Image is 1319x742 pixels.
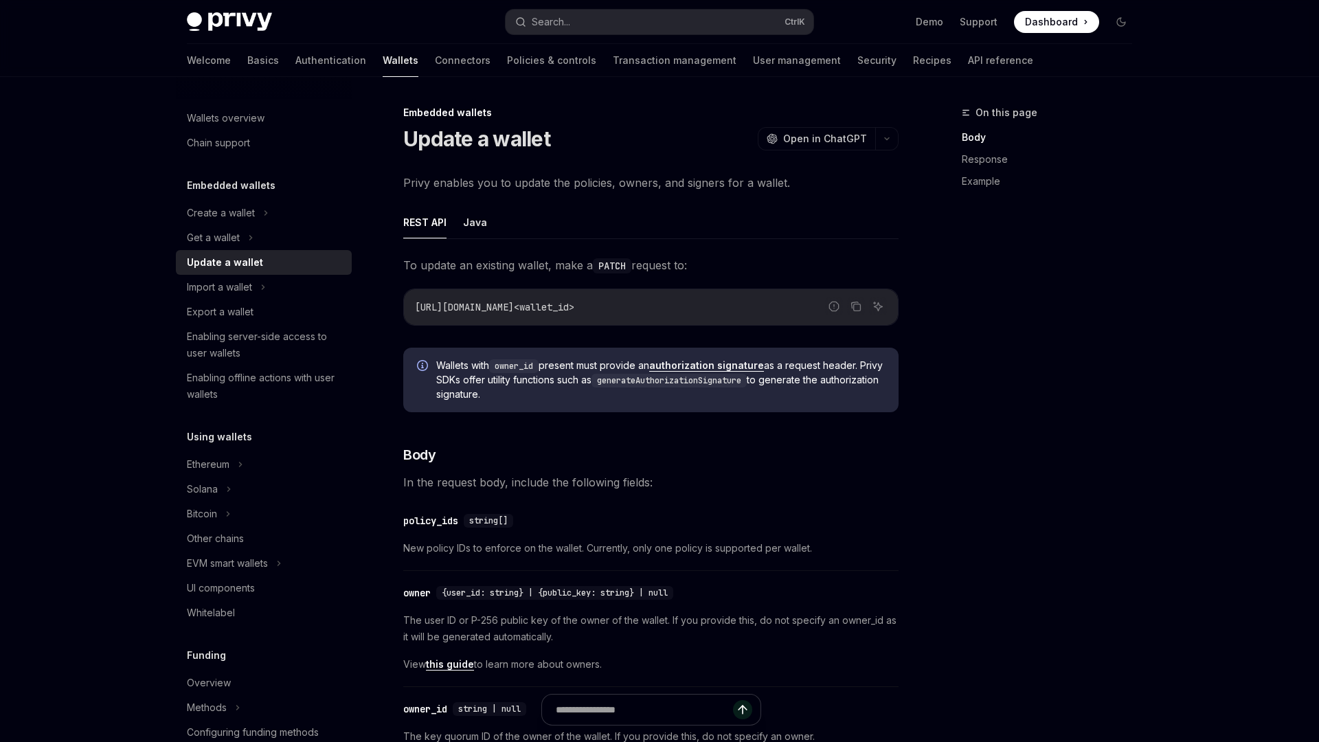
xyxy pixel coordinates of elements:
[176,300,352,324] a: Export a wallet
[403,206,447,238] button: REST API
[403,612,899,645] span: The user ID or P-256 public key of the owner of the wallet. If you provide this, do not specify a...
[758,127,875,150] button: Open in ChatGPT
[436,359,885,401] span: Wallets with present must provide an as a request header. Privy SDKs offer utility functions such...
[426,658,474,671] a: this guide
[187,304,253,320] div: Export a wallet
[825,297,843,315] button: Report incorrect code
[869,297,887,315] button: Ask AI
[857,44,897,77] a: Security
[187,12,272,32] img: dark logo
[187,110,264,126] div: Wallets overview
[442,587,668,598] span: {user_id: string} | {public_key: string} | null
[649,359,764,372] a: authorization signature
[591,374,747,387] code: generateAuthorizationSignature
[1014,11,1099,33] a: Dashboard
[187,229,240,246] div: Get a wallet
[976,104,1037,121] span: On this page
[247,44,279,77] a: Basics
[187,254,263,271] div: Update a wallet
[187,580,255,596] div: UI components
[176,366,352,407] a: Enabling offline actions with user wallets
[962,126,1143,148] a: Body
[295,44,366,77] a: Authentication
[1110,11,1132,33] button: Toggle dark mode
[403,473,899,492] span: In the request body, include the following fields:
[403,514,458,528] div: policy_ids
[506,10,813,34] button: Search...CtrlK
[403,126,550,151] h1: Update a wallet
[176,250,352,275] a: Update a wallet
[187,370,343,403] div: Enabling offline actions with user wallets
[785,16,805,27] span: Ctrl K
[962,148,1143,170] a: Response
[593,258,631,273] code: PATCH
[403,540,899,556] span: New policy IDs to enforce on the wallet. Currently, only one policy is supported per wallet.
[1025,15,1078,29] span: Dashboard
[532,14,570,30] div: Search...
[176,600,352,625] a: Whitelabel
[469,515,508,526] span: string[]
[435,44,491,77] a: Connectors
[176,324,352,366] a: Enabling server-side access to user wallets
[960,15,997,29] a: Support
[403,445,436,464] span: Body
[463,206,487,238] button: Java
[187,675,231,691] div: Overview
[187,699,227,716] div: Methods
[187,605,235,621] div: Whitelabel
[417,360,431,374] svg: Info
[176,576,352,600] a: UI components
[187,530,244,547] div: Other chains
[187,205,255,221] div: Create a wallet
[403,256,899,275] span: To update an existing wallet, make a request to:
[176,106,352,131] a: Wallets overview
[187,647,226,664] h5: Funding
[403,173,899,192] span: Privy enables you to update the policies, owners, and signers for a wallet.
[507,44,596,77] a: Policies & controls
[187,135,250,151] div: Chain support
[383,44,418,77] a: Wallets
[187,724,319,741] div: Configuring funding methods
[187,506,217,522] div: Bitcoin
[176,131,352,155] a: Chain support
[913,44,951,77] a: Recipes
[489,359,539,373] code: owner_id
[916,15,943,29] a: Demo
[783,132,867,146] span: Open in ChatGPT
[187,429,252,445] h5: Using wallets
[962,170,1143,192] a: Example
[733,700,752,719] button: Send message
[403,656,899,673] span: View to learn more about owners.
[187,328,343,361] div: Enabling server-side access to user wallets
[415,301,574,313] span: [URL][DOMAIN_NAME]<wallet_id>
[847,297,865,315] button: Copy the contents from the code block
[176,526,352,551] a: Other chains
[187,555,268,572] div: EVM smart wallets
[187,44,231,77] a: Welcome
[968,44,1033,77] a: API reference
[403,586,431,600] div: owner
[187,481,218,497] div: Solana
[176,671,352,695] a: Overview
[753,44,841,77] a: User management
[403,106,899,120] div: Embedded wallets
[187,177,275,194] h5: Embedded wallets
[187,279,252,295] div: Import a wallet
[613,44,736,77] a: Transaction management
[187,456,229,473] div: Ethereum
